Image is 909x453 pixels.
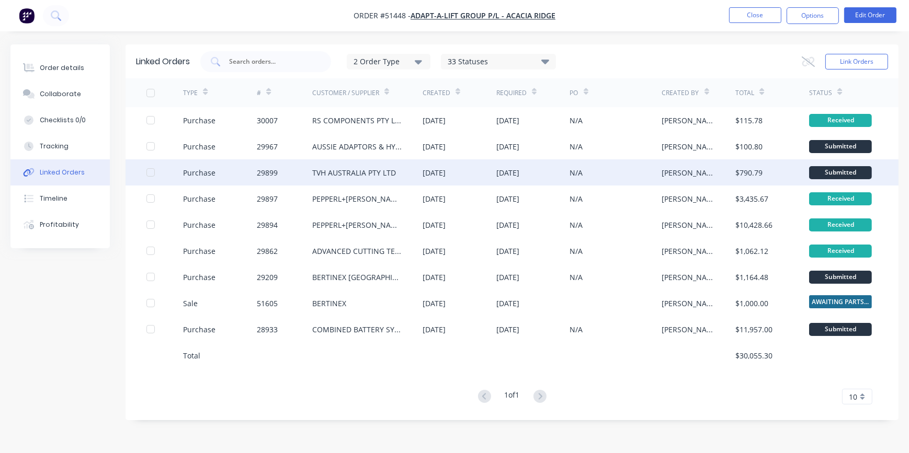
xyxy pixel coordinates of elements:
div: Submitted [809,271,872,284]
div: Order details [40,63,84,73]
div: N/A [570,167,583,178]
div: Purchase [183,272,215,283]
div: [DATE] [496,193,519,204]
div: Received [809,218,872,231]
div: 28933 [257,324,278,335]
div: Purchase [183,324,215,335]
div: Submitted [809,166,872,179]
div: $790.79 [735,167,763,178]
div: TYPE [183,88,198,98]
button: Close [729,7,781,23]
div: Collaborate [40,89,81,99]
div: $11,957.00 [735,324,772,335]
button: Options [787,7,839,24]
div: $1,164.48 [735,272,768,283]
div: [DATE] [496,167,519,178]
div: Purchase [183,115,215,126]
span: Order #51448 - [354,11,411,21]
div: [PERSON_NAME] [662,115,715,126]
div: ADVANCED CUTTING TECH P/L [312,246,402,257]
span: 10 [849,391,857,402]
div: $1,000.00 [735,298,768,309]
div: 30007 [257,115,278,126]
button: Collaborate [10,81,110,107]
div: 33 Statuses [441,56,555,67]
div: [DATE] [423,167,446,178]
div: Created [423,88,450,98]
div: 29209 [257,272,278,283]
div: Received [809,192,872,205]
div: Customer / Supplier [312,88,379,98]
div: PEPPERL+[PERSON_NAME] (AUST) PTY LTD [312,219,402,230]
div: 29894 [257,219,278,230]
div: # [257,88,261,98]
button: Linked Orders [10,159,110,185]
div: [DATE] [496,272,519,283]
div: Required [496,88,527,98]
div: [PERSON_NAME] [662,141,715,152]
div: [DATE] [423,246,446,257]
button: Tracking [10,133,110,159]
div: N/A [570,219,583,230]
div: N/A [570,141,583,152]
div: [DATE] [423,115,446,126]
div: $3,435.67 [735,193,768,204]
div: Tracking [40,142,69,151]
div: Profitability [40,220,79,229]
div: [DATE] [423,298,446,309]
div: PO [570,88,578,98]
div: Purchase [183,193,215,204]
div: [PERSON_NAME] [662,298,715,309]
span: AWAITING PARTS ... [809,295,872,308]
div: [PERSON_NAME] [662,193,715,204]
div: 51605 [257,298,278,309]
button: Checklists 0/0 [10,107,110,133]
div: [PERSON_NAME] [662,246,715,257]
div: Linked Orders [136,55,190,68]
button: Timeline [10,185,110,212]
div: N/A [570,246,583,257]
div: Purchase [183,167,215,178]
div: Total [735,88,754,98]
div: [PERSON_NAME] [662,272,715,283]
button: Order details [10,55,110,81]
button: Profitability [10,212,110,238]
div: [DATE] [496,324,519,335]
button: Link Orders [825,54,888,69]
div: $10,428.66 [735,219,772,230]
div: Received [809,114,872,127]
div: Linked Orders [40,168,85,177]
div: 29862 [257,246,278,257]
div: Status [809,88,832,98]
div: [DATE] [496,115,519,126]
div: COMBINED BATTERY SYSTEMS [312,324,402,335]
button: 2 Order Type [347,54,430,69]
div: [DATE] [423,141,446,152]
div: [DATE] [496,219,519,230]
div: Submitted [809,140,872,153]
div: Received [809,245,872,258]
div: 29897 [257,193,278,204]
div: Total [183,350,200,361]
div: [PERSON_NAME] [662,219,715,230]
input: Search orders... [228,56,315,67]
div: N/A [570,324,583,335]
div: [DATE] [423,324,446,335]
div: 29967 [257,141,278,152]
div: AUSSIE ADAPTORS & HYDRAULICS P/L [312,141,402,152]
div: BERTINEX [GEOGRAPHIC_DATA] [312,272,402,283]
div: [DATE] [423,219,446,230]
div: PEPPERL+[PERSON_NAME] (AUST) PTY LTD [312,193,402,204]
div: Purchase [183,219,215,230]
div: Sale [183,298,198,309]
a: ADAPT-A-LIFT GROUP P/L - ACACIA RIDGE [411,11,555,21]
div: [PERSON_NAME] [662,324,715,335]
div: $30,055.30 [735,350,772,361]
div: [DATE] [496,141,519,152]
div: $1,062.12 [735,246,768,257]
button: Edit Order [844,7,896,23]
div: N/A [570,115,583,126]
div: [PERSON_NAME] [662,167,715,178]
div: 29899 [257,167,278,178]
div: 1 of 1 [505,389,520,404]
